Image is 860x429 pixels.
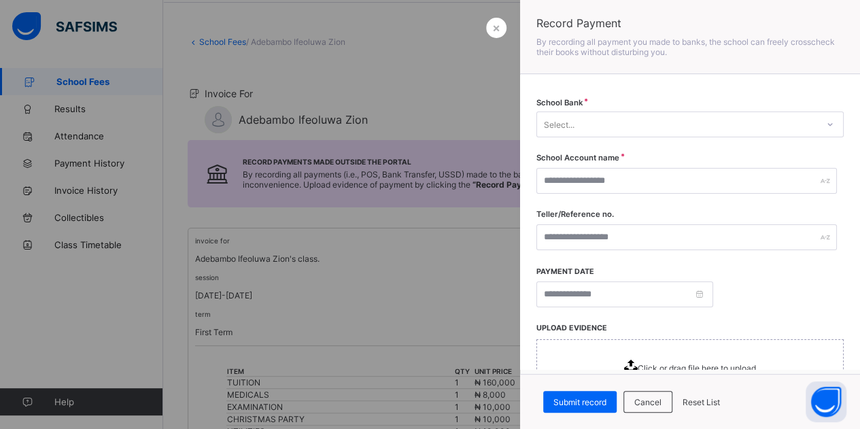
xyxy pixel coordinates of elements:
[536,98,583,107] span: School Bank
[536,267,594,276] label: Payment date
[536,37,835,57] span: By recording all payment you made to banks, the school can freely crosscheck their books without ...
[806,381,846,422] button: Open asap
[536,16,844,30] span: Record Payment
[638,363,756,373] span: Click or drag file here to upload
[536,153,619,162] label: School Account name
[536,209,614,219] label: Teller/Reference no.
[544,111,574,137] div: Select...
[634,397,661,407] span: Cancel
[536,339,844,394] span: Click or drag file here to upload
[553,397,606,407] span: Submit record
[683,397,720,407] span: Reset List
[492,20,500,35] span: ×
[536,324,607,332] span: UPLOAD EVIDENCE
